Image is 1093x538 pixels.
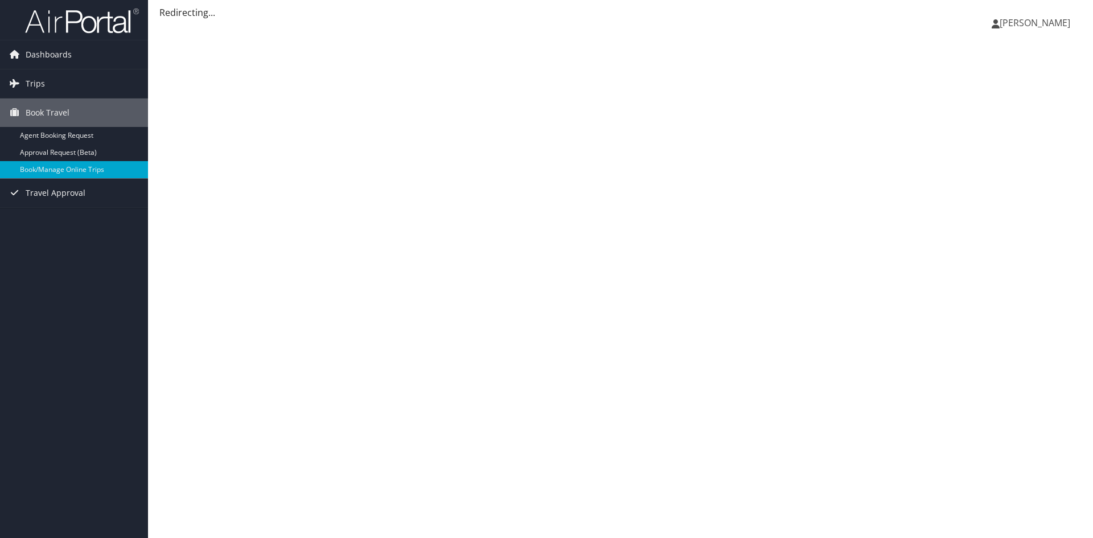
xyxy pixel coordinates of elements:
[26,98,69,127] span: Book Travel
[992,6,1082,40] a: [PERSON_NAME]
[26,69,45,98] span: Trips
[1000,17,1070,29] span: [PERSON_NAME]
[26,179,85,207] span: Travel Approval
[159,6,1082,19] div: Redirecting...
[25,7,139,34] img: airportal-logo.png
[26,40,72,69] span: Dashboards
